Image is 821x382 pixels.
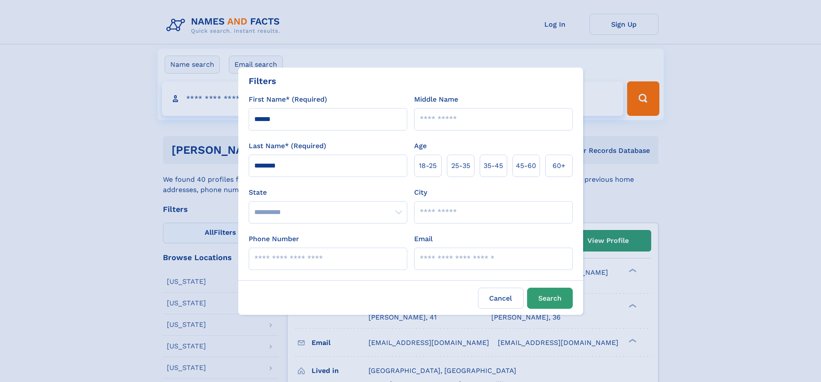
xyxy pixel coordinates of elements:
[484,161,503,171] span: 35‑45
[553,161,565,171] span: 60+
[249,75,276,87] div: Filters
[527,288,573,309] button: Search
[451,161,470,171] span: 25‑35
[414,187,427,198] label: City
[414,234,433,244] label: Email
[249,94,327,105] label: First Name* (Required)
[516,161,536,171] span: 45‑60
[249,234,299,244] label: Phone Number
[249,187,407,198] label: State
[419,161,437,171] span: 18‑25
[414,94,458,105] label: Middle Name
[414,141,427,151] label: Age
[249,141,326,151] label: Last Name* (Required)
[478,288,524,309] label: Cancel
